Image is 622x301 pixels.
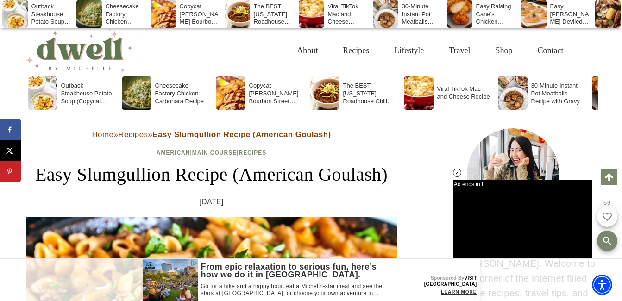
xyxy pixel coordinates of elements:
img: DWELL by michelle [26,29,132,72]
a: Go for a hike and a happy hour, eat a Michelin-star meal and see the stars at [GEOGRAPHIC_DATA], ... [201,283,394,297]
a: Home [92,130,113,139]
a: Contact [525,36,576,66]
a: American [157,150,190,156]
img: VISIT DENVER [143,259,198,301]
a: Shop [483,36,525,66]
a: From epic relaxation to serious fun, here’s how we do it in [GEOGRAPHIC_DATA]. [201,263,394,279]
a: Sponsored ByVISIT [GEOGRAPHIC_DATA] [424,276,477,287]
a: Recipes [239,150,267,156]
nav: Primary Navigation [284,36,576,66]
strong: Easy Slumgullion Recipe (American Goulash) [152,130,331,139]
a: Lifestyle [382,36,436,66]
a: Recipes [330,36,382,66]
a: Travel [436,36,483,66]
time: [DATE] [199,196,224,208]
span: » » [92,130,331,139]
a: Main Course [192,150,237,156]
img: OBA_TRANS.png [189,260,198,267]
div: Accessibility Menu [592,275,612,295]
a: Scroll to top [601,169,617,185]
a: Recipes [118,130,148,139]
a: Learn more [394,287,477,297]
h3: HI THERE [430,230,597,247]
a: About [284,36,330,66]
h1: Easy Slumgullion Recipe (American Goulash) [26,161,397,188]
span: | | [157,150,266,156]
